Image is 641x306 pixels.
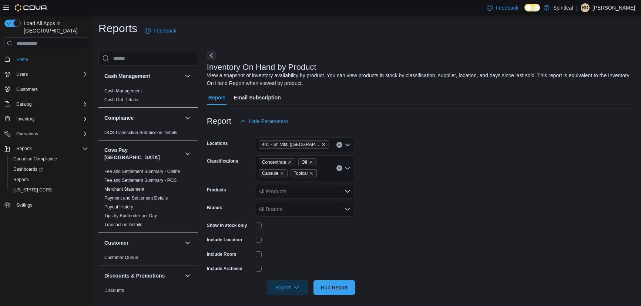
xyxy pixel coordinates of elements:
[104,114,182,122] button: Compliance
[1,129,91,139] button: Operations
[321,142,326,147] button: Remove 401 - St. Vital (Winnipeg) from selection in this group
[104,204,133,210] span: Payout History
[104,88,142,93] a: Cash Management
[13,144,88,153] span: Reports
[581,3,590,12] div: Ravi D
[13,129,41,138] button: Operations
[1,54,91,64] button: Home
[262,170,278,177] span: Capsule
[207,158,238,164] label: Classifications
[104,130,177,136] span: OCS Transaction Submission Details
[10,165,46,174] a: Dashboards
[13,129,88,138] span: Operations
[13,100,88,109] span: Catalog
[13,85,88,94] span: Customers
[13,100,34,109] button: Catalog
[13,201,35,210] a: Settings
[4,51,88,229] nav: Complex example
[1,99,91,109] button: Catalog
[10,154,60,163] a: Canadian Compliance
[208,90,225,105] span: Report
[294,170,308,177] span: Topical
[10,165,88,174] span: Dashboards
[207,117,231,126] h3: Report
[142,23,179,38] a: Feedback
[345,206,350,212] button: Open list of options
[207,237,242,243] label: Include Location
[207,63,316,72] h3: Inventory On Hand by Product
[336,142,342,148] button: Clear input
[345,165,350,171] button: Open list of options
[484,0,521,15] a: Feedback
[16,131,38,137] span: Operations
[13,54,88,64] span: Home
[553,3,573,12] p: Spiritleaf
[104,272,182,279] button: Discounts & Promotions
[271,280,304,295] span: Export
[154,27,176,34] span: Feedback
[207,222,247,228] label: Show in stock only
[104,239,182,246] button: Customer
[524,4,540,11] input: Dark Mode
[104,114,134,122] h3: Compliance
[16,101,31,107] span: Catalog
[16,146,32,152] span: Reports
[13,166,43,172] span: Dashboards
[104,195,168,201] span: Payment and Settlement Details
[104,213,157,219] span: Tips by Budtender per Day
[183,271,192,280] button: Discounts & Promotions
[1,114,91,124] button: Inventory
[104,72,182,80] button: Cash Management
[98,253,198,265] div: Customer
[7,164,91,174] a: Dashboards
[259,158,295,166] span: Concentrate
[10,186,55,194] a: [US_STATE] CCRS
[104,239,128,246] h3: Customer
[98,21,137,36] h1: Reports
[267,280,308,295] button: Export
[288,160,292,164] button: Remove Concentrate from selection in this group
[309,160,313,164] button: Remove Oil from selection in this group
[13,70,31,79] button: Users
[234,90,281,105] span: Email Subscription
[1,69,91,79] button: Users
[298,158,316,166] span: Oil
[259,140,329,149] span: 401 - St. Vital (Winnipeg)
[104,97,138,102] a: Cash Out Details
[13,55,31,64] a: Home
[13,85,41,94] a: Customers
[7,154,91,164] button: Canadian Compliance
[104,177,177,183] span: Fee and Settlement Summary - POS
[262,141,320,148] span: 401 - St. Vital ([GEOGRAPHIC_DATA])
[345,142,350,148] button: Open list of options
[104,288,124,293] a: Discounts
[13,200,88,210] span: Settings
[302,159,307,166] span: Oil
[104,186,144,192] span: Merchant Statement
[207,140,228,146] label: Locations
[10,154,88,163] span: Canadian Compliance
[16,57,28,62] span: Home
[582,3,588,12] span: RD
[183,149,192,158] button: Cova Pay [GEOGRAPHIC_DATA]
[183,72,192,81] button: Cash Management
[16,202,32,208] span: Settings
[313,280,355,295] button: Run Report
[321,284,348,291] span: Run Report
[16,116,34,122] span: Inventory
[21,20,88,34] span: Load All Apps in [GEOGRAPHIC_DATA]
[207,187,226,193] label: Products
[1,200,91,210] button: Settings
[104,272,165,279] h3: Discounts & Promotions
[496,4,518,11] span: Feedback
[13,187,52,193] span: [US_STATE] CCRS
[593,3,635,12] p: [PERSON_NAME]
[237,114,291,129] button: Hide Parameters
[291,169,317,177] span: Topical
[104,222,142,227] a: Transaction Details
[104,169,180,174] a: Fee and Settlement Summary - Online
[13,115,88,123] span: Inventory
[104,255,138,260] a: Customer Queue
